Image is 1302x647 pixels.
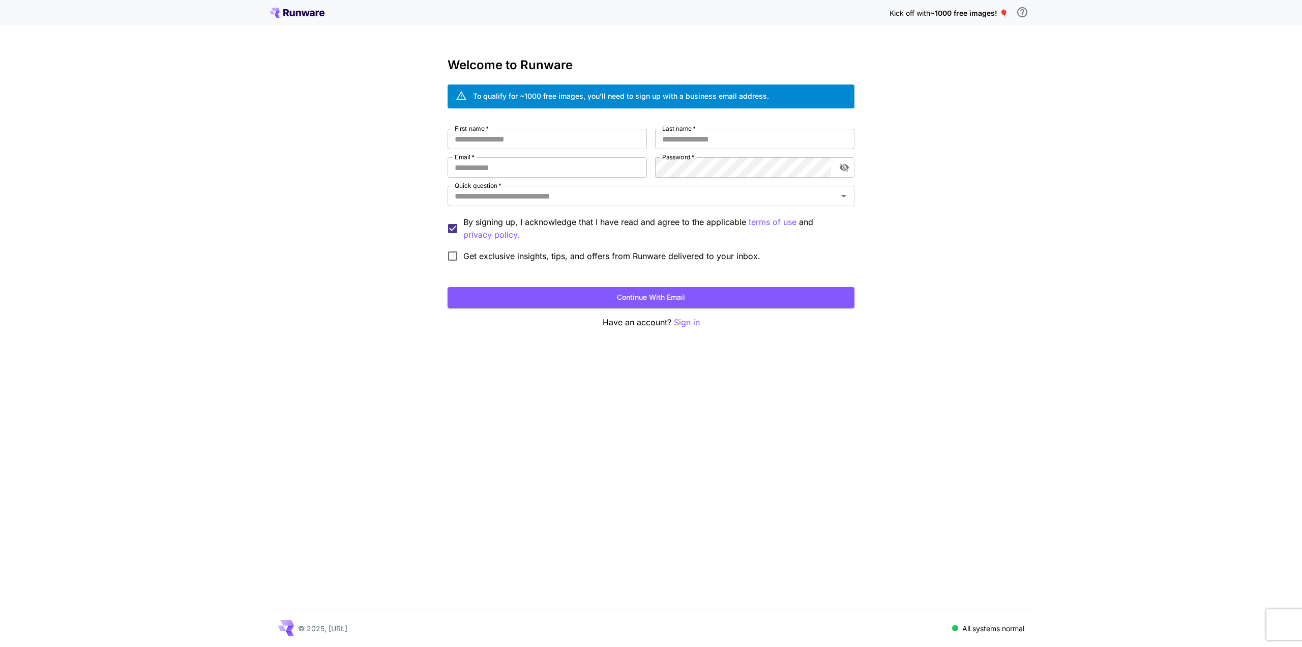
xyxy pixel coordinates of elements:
[463,250,760,262] span: Get exclusive insights, tips, and offers from Runware delivered to your inbox.
[890,9,930,17] span: Kick off with
[463,229,520,241] p: privacy policy.
[455,153,475,161] label: Email
[1012,2,1032,22] button: In order to qualify for free credit, you need to sign up with a business email address and click ...
[455,124,489,133] label: First name
[930,9,1008,17] span: ~1000 free images! 🎈
[448,316,854,329] p: Have an account?
[473,91,769,101] div: To qualify for ~1000 free images, you’ll need to sign up with a business email address.
[837,189,851,203] button: Open
[448,58,854,72] h3: Welcome to Runware
[298,623,347,634] p: © 2025, [URL]
[749,216,796,229] p: terms of use
[674,316,700,329] button: Sign in
[448,287,854,308] button: Continue with email
[749,216,796,229] button: By signing up, I acknowledge that I have read and agree to the applicable and privacy policy.
[662,153,695,161] label: Password
[962,623,1024,634] p: All systems normal
[455,181,501,190] label: Quick question
[463,216,846,241] p: By signing up, I acknowledge that I have read and agree to the applicable and
[835,158,853,177] button: toggle password visibility
[662,124,696,133] label: Last name
[463,229,520,241] button: By signing up, I acknowledge that I have read and agree to the applicable terms of use and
